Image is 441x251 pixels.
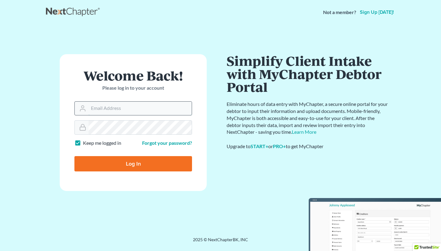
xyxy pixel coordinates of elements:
[251,143,268,149] a: START+
[323,9,356,16] strong: Not a member?
[74,69,192,82] h1: Welcome Back!
[227,101,389,136] p: Eliminate hours of data entry with MyChapter, a secure online portal for your debtor to input the...
[227,54,389,93] h1: Simplify Client Intake with MyChapter Debtor Portal
[359,10,395,15] a: Sign up [DATE]!
[273,143,286,149] a: PRO+
[89,102,192,115] input: Email Address
[83,140,121,147] label: Keep me logged in
[46,237,395,248] div: 2025 © NextChapterBK, INC
[74,84,192,92] p: Please log in to your account
[142,140,192,146] a: Forgot your password?
[227,143,389,150] div: Upgrade to or to get MyChapter
[292,129,316,135] a: Learn More
[74,156,192,171] input: Log In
